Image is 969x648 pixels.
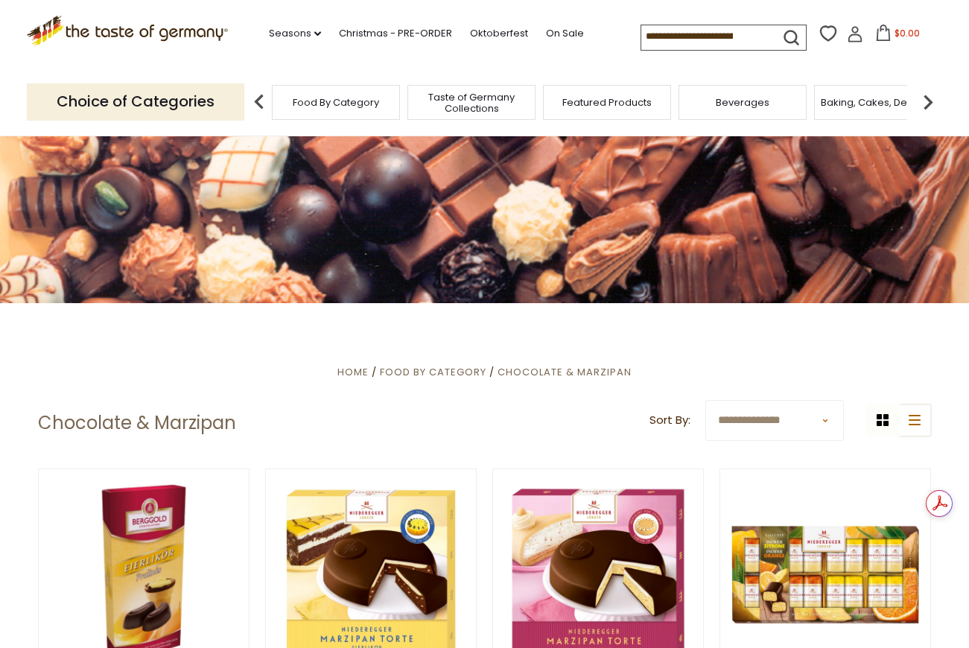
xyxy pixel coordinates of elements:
[866,25,930,47] button: $0.00
[339,25,452,42] a: Christmas - PRE-ORDER
[269,25,321,42] a: Seasons
[470,25,528,42] a: Oktoberfest
[293,97,379,108] a: Food By Category
[498,365,632,379] a: Chocolate & Marzipan
[27,83,244,120] p: Choice of Categories
[380,365,486,379] a: Food By Category
[546,25,584,42] a: On Sale
[337,365,369,379] a: Home
[412,92,531,114] a: Taste of Germany Collections
[244,87,274,117] img: previous arrow
[38,412,236,434] h1: Chocolate & Marzipan
[716,97,769,108] a: Beverages
[821,97,936,108] a: Baking, Cakes, Desserts
[649,411,690,430] label: Sort By:
[895,27,920,39] span: $0.00
[562,97,652,108] a: Featured Products
[913,87,943,117] img: next arrow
